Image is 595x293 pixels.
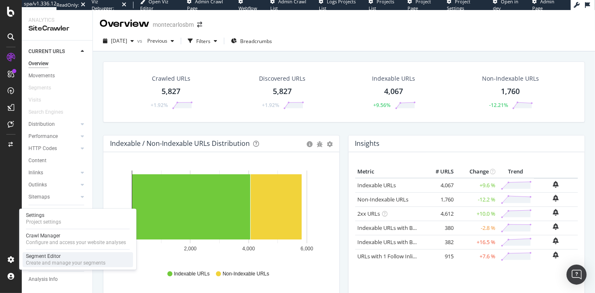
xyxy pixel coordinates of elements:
a: Overview [28,59,87,68]
td: +10.0 % [456,206,498,221]
div: Overview [100,17,149,31]
div: Indexable URLs [372,74,415,83]
div: +1.92% [151,102,168,109]
h4: Insights [355,138,380,149]
div: +9.56% [374,102,391,109]
span: 2025 Aug. 21st [111,37,127,44]
div: Performance [28,132,58,141]
span: Non-Indexable URLs [223,270,269,278]
a: 2xx URLs [357,210,380,217]
a: Distribution [28,120,78,129]
div: Inlinks [28,168,43,177]
th: Metric [355,166,422,178]
td: 4,612 [422,206,456,221]
a: Indexable URLs with Bad Description [357,238,449,246]
div: ReadOnly: [56,2,79,8]
a: Content [28,156,87,165]
a: Crawl ManagerConfigure and access your website analyses [23,232,133,247]
div: Segments [28,84,51,92]
div: Filters [196,38,210,45]
text: 2,000 [184,246,197,252]
div: bell-plus [553,195,559,201]
a: Performance [28,132,78,141]
td: 1,760 [422,192,456,206]
a: Segments [28,84,59,92]
div: Crawled URLs [152,74,190,83]
svg: A chart. [110,166,329,262]
div: Distribution [28,120,55,129]
th: Trend [498,166,534,178]
button: Filters [185,34,221,48]
button: Previous [144,34,177,48]
div: Movements [28,71,55,80]
div: CURRENT URLS [28,47,65,56]
div: +1.92% [262,102,279,109]
div: montecarlosbm [153,20,194,29]
div: Segment Editor [26,253,105,260]
div: -12.21% [489,102,508,109]
div: bell-plus [553,252,559,258]
td: +7.6 % [456,249,498,263]
div: gear [327,141,333,147]
div: Non-Indexable URLs [482,74,539,83]
div: bell-plus [553,209,559,216]
button: Breadcrumbs [228,34,275,48]
td: -2.8 % [456,221,498,235]
div: Crawl Manager [26,232,126,239]
div: Settings [26,212,61,219]
div: Indexable / Non-Indexable URLs Distribution [110,139,250,148]
div: Create and manage your segments [26,260,105,266]
a: Search Engines [28,108,72,117]
div: Outlinks [28,181,47,189]
div: circle-info [307,141,313,147]
div: 5,827 [273,86,292,97]
div: Project settings [26,219,61,225]
td: -12.2 % [456,192,498,206]
div: Sitemaps [28,193,50,201]
div: bug [317,141,323,147]
a: Movements [28,71,87,80]
span: Breadcrumbs [240,38,272,45]
a: Indexable URLs [357,181,396,189]
button: [DATE] [100,34,137,48]
a: Inlinks [28,168,78,177]
a: HTTP Codes [28,144,78,153]
th: Change [456,166,498,178]
div: Overview [28,59,49,68]
a: Sitemaps [28,193,78,201]
a: Outlinks [28,181,78,189]
a: Visits [28,96,49,104]
span: Previous [144,37,167,44]
div: Analytics [28,17,86,24]
td: 915 [422,249,456,263]
text: 6,000 [300,246,313,252]
div: SiteCrawler [28,24,86,33]
div: 4,067 [385,86,403,97]
td: +9.6 % [456,178,498,193]
span: Webflow [239,5,257,11]
td: 380 [422,221,456,235]
td: 4,067 [422,178,456,193]
div: Content [28,156,46,165]
text: 4,000 [242,246,255,252]
span: vs [137,37,144,44]
div: Configure and access your website analyses [26,239,126,246]
span: Indexable URLs [174,270,210,278]
a: Indexable URLs with Bad H1 [357,224,427,232]
div: Analysis Info [28,275,58,284]
a: Segment EditorCreate and manage your segments [23,252,133,267]
a: URLs with 1 Follow Inlink [357,252,419,260]
div: Open Intercom Messenger [567,265,587,285]
div: bell-plus [553,181,559,188]
th: # URLS [422,166,456,178]
div: Visits [28,96,41,104]
div: Search Engines [28,108,63,117]
a: Analysis Info [28,275,87,284]
div: 5,827 [162,86,180,97]
a: Non-Indexable URLs [357,196,408,203]
td: 382 [422,235,456,249]
td: +16.5 % [456,235,498,249]
div: arrow-right-arrow-left [197,22,202,28]
div: 1,760 [501,86,520,97]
